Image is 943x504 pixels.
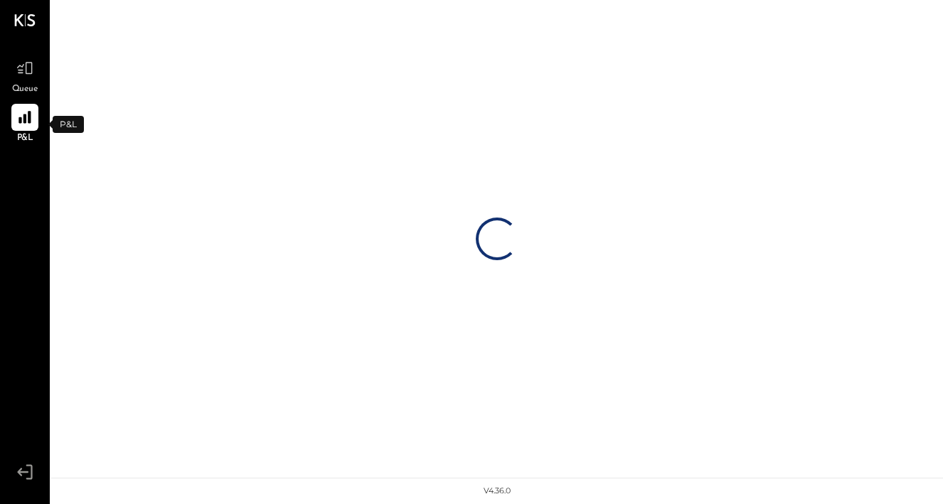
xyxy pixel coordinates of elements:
[53,116,84,133] div: P&L
[484,486,511,497] div: v 4.36.0
[17,132,33,145] span: P&L
[1,104,49,145] a: P&L
[1,55,49,96] a: Queue
[12,83,38,96] span: Queue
